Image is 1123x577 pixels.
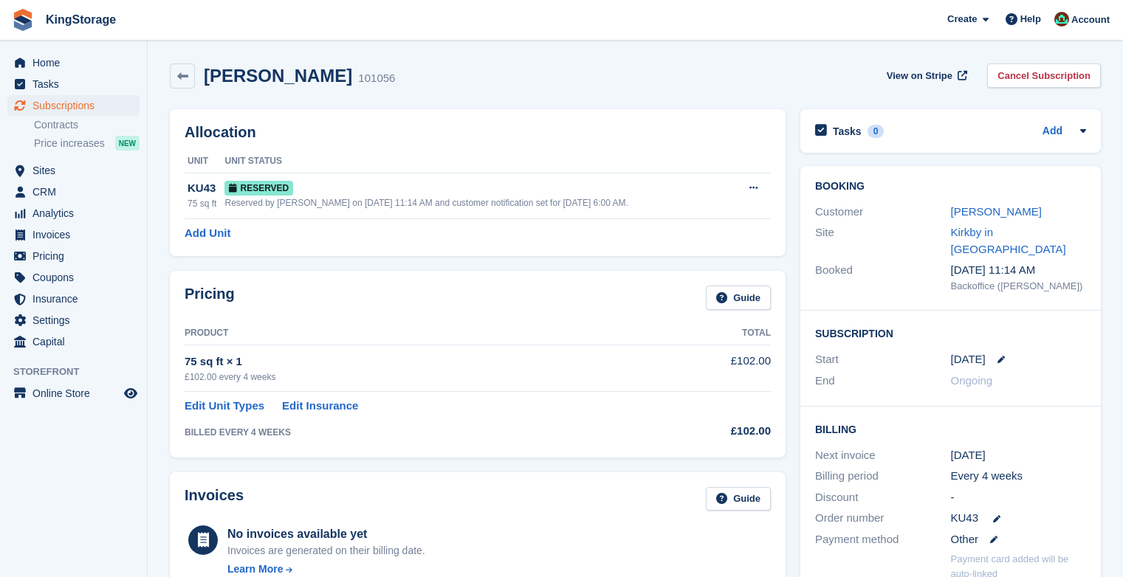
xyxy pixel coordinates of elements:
a: Add Unit [185,225,230,242]
div: Learn More [227,562,283,577]
div: 0 [868,125,885,138]
div: No invoices available yet [227,525,425,543]
span: Ongoing [951,374,993,387]
div: [DATE] 11:14 AM [951,262,1087,279]
div: Invoices are generated on their billing date. [227,543,425,559]
div: Discount [815,489,951,506]
th: Unit Status [224,150,732,173]
h2: Allocation [185,124,771,141]
div: Order number [815,510,951,527]
a: menu [7,331,140,352]
td: £102.00 [661,345,771,391]
div: NEW [115,136,140,151]
a: Kirkby in [GEOGRAPHIC_DATA] [951,226,1066,255]
span: Reserved [224,181,293,196]
a: Edit Insurance [282,398,358,415]
div: - [951,489,1087,506]
a: Guide [706,487,771,511]
div: £102.00 every 4 weeks [185,370,661,384]
div: Site [815,224,951,258]
a: Learn More [227,562,425,577]
span: Subscriptions [32,95,121,116]
span: Capital [32,331,121,352]
span: Coupons [32,267,121,288]
span: Settings [32,310,121,331]
a: menu [7,310,140,331]
a: menu [7,203,140,224]
h2: Billing [815,421,1086,436]
div: Booked [815,262,951,293]
div: End [815,373,951,390]
a: View on Stripe [881,63,970,88]
span: Price increases [34,137,105,151]
img: stora-icon-8386f47178a22dfd0bd8f6a31ec36ba5ce8667c1dd55bd0f319d3a0aa187defe.svg [12,9,34,31]
h2: Booking [815,181,1086,193]
a: Preview store [122,384,140,402]
span: Account [1071,13,1110,27]
th: Total [661,322,771,345]
span: Pricing [32,246,121,266]
h2: Subscription [815,325,1086,340]
span: Sites [32,160,121,181]
div: £102.00 [661,423,771,440]
a: Add [1043,123,1062,140]
div: Reserved by [PERSON_NAME] on [DATE] 11:14 AM and customer notification set for [DATE] 6:00 AM. [224,196,732,210]
span: KU43 [951,510,979,527]
a: menu [7,288,140,309]
a: menu [7,160,140,181]
a: menu [7,224,140,245]
time: 2025-08-28 00:00:00 UTC [951,351,986,368]
h2: Invoices [185,487,244,511]
h2: Pricing [185,286,235,310]
div: KU43 [188,180,224,197]
div: Backoffice ([PERSON_NAME]) [951,279,1087,294]
span: Storefront [13,364,147,379]
div: Every 4 weeks [951,468,1087,485]
div: 75 sq ft [188,197,224,210]
a: menu [7,383,140,404]
a: menu [7,182,140,202]
span: Home [32,52,121,73]
div: Payment method [815,531,951,548]
a: menu [7,95,140,116]
a: menu [7,52,140,73]
span: View on Stripe [887,69,952,83]
span: Analytics [32,203,121,224]
div: Other [951,531,1087,548]
div: 101056 [358,70,395,87]
span: Tasks [32,74,121,94]
a: Edit Unit Types [185,398,264,415]
div: Next invoice [815,447,951,464]
th: Product [185,322,661,345]
a: [PERSON_NAME] [951,205,1042,218]
a: menu [7,267,140,288]
div: [DATE] [951,447,1087,464]
span: Online Store [32,383,121,404]
th: Unit [185,150,224,173]
h2: Tasks [833,125,862,138]
a: Cancel Subscription [987,63,1101,88]
a: menu [7,246,140,266]
a: Contracts [34,118,140,132]
a: Guide [706,286,771,310]
span: CRM [32,182,121,202]
a: Price increases NEW [34,135,140,151]
span: Insurance [32,288,121,309]
a: menu [7,74,140,94]
span: Invoices [32,224,121,245]
img: John King [1054,12,1069,27]
div: BILLED EVERY 4 WEEKS [185,426,661,439]
div: Start [815,351,951,368]
span: Help [1020,12,1041,27]
h2: [PERSON_NAME] [204,66,352,86]
a: KingStorage [40,7,122,32]
div: Customer [815,204,951,221]
span: Create [947,12,977,27]
div: 75 sq ft × 1 [185,353,661,370]
div: Billing period [815,468,951,485]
